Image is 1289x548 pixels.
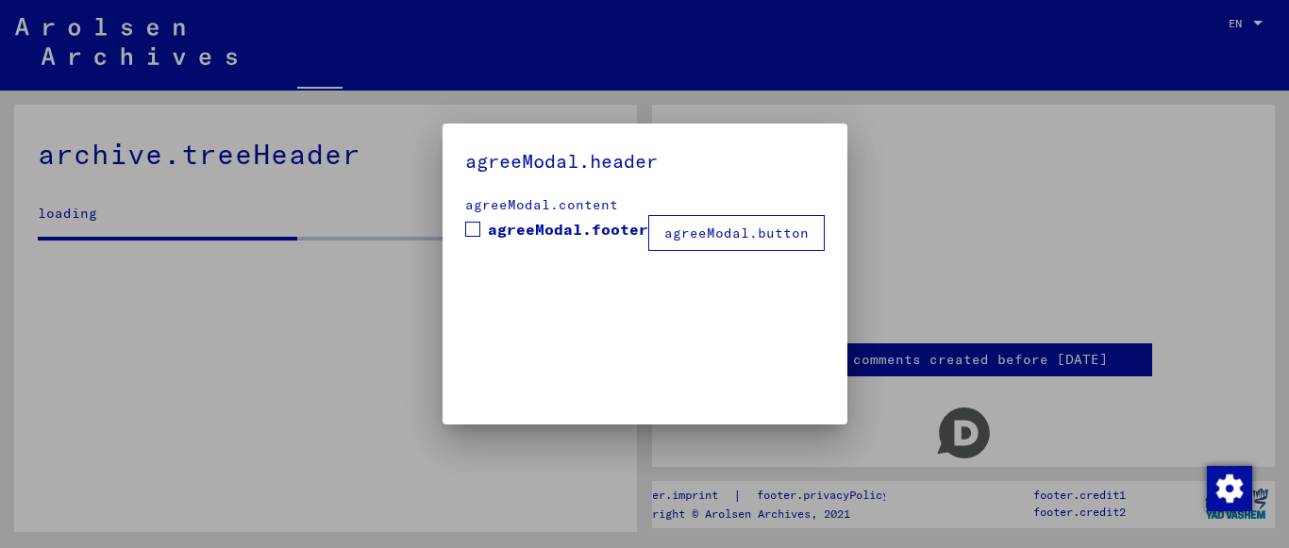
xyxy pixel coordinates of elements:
[1207,466,1252,511] img: Change consent
[1206,465,1251,510] div: Change consent
[465,195,825,215] div: agreeModal.content
[488,218,648,241] span: agreeModal.footer
[648,215,825,251] button: agreeModal.button
[465,146,825,176] h5: agreeModal.header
